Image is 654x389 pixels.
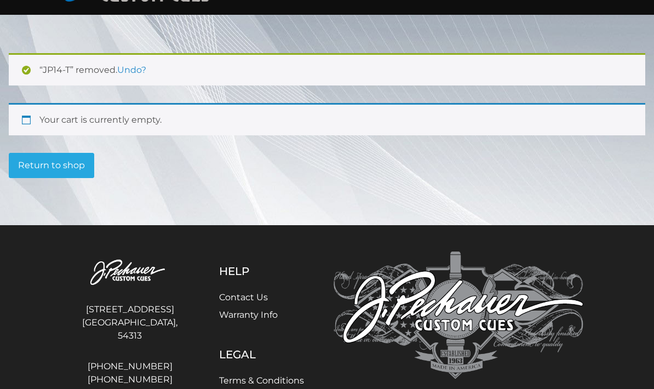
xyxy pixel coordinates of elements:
a: Terms & Conditions [219,375,304,386]
a: [PHONE_NUMBER] [71,373,189,386]
a: Contact Us [219,292,268,302]
a: Warranty Info [219,310,278,320]
div: “JP14-T” removed. [9,53,645,85]
img: Pechauer Custom Cues [334,251,583,379]
a: Undo? [117,65,146,75]
img: Pechauer Custom Cues [71,251,189,295]
a: [PHONE_NUMBER] [71,360,189,373]
a: Return to shop [9,153,94,178]
h5: Help [219,265,304,278]
address: [STREET_ADDRESS] [GEOGRAPHIC_DATA], 54313 [71,299,189,347]
h5: Legal [219,348,304,361]
div: Your cart is currently empty. [9,103,645,135]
